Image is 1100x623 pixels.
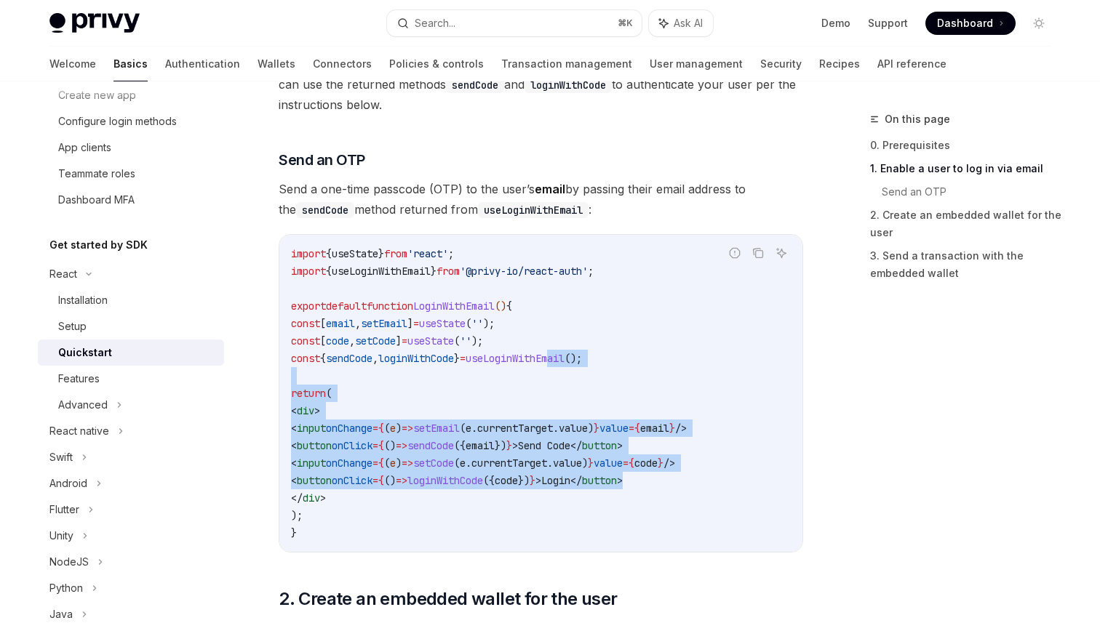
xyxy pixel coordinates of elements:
span: useState [332,247,378,260]
span: ( [384,422,390,435]
span: /> [675,422,687,435]
span: '' [460,334,471,347]
a: API reference [877,47,946,81]
span: , [355,317,361,330]
span: }) [518,474,530,487]
span: const [291,352,320,365]
span: sendCode [326,352,372,365]
span: onChange [326,422,372,435]
span: code [326,334,349,347]
span: currentTarget [477,422,553,435]
span: sendCode [407,439,454,452]
button: Ask AI [649,10,713,36]
span: { [378,439,384,452]
span: [ [320,334,326,347]
span: { [378,457,384,470]
span: loginWithCode [378,352,454,365]
span: /> [663,457,675,470]
span: ( [384,457,390,470]
div: Dashboard MFA [58,191,135,209]
span: setEmail [413,422,460,435]
span: { [506,300,512,313]
code: useLoginWithEmail [478,202,589,218]
span: < [291,422,297,435]
button: Copy the contents from the code block [749,244,768,262]
span: setCode [355,334,396,347]
div: Flutter [49,501,79,518]
span: ⌘ K [618,17,633,29]
code: sendCode [446,77,504,93]
span: . [547,457,553,470]
span: setCode [413,457,454,470]
code: sendCode [296,202,354,218]
span: = [402,334,407,347]
span: , [372,352,378,365]
span: loginWithCode [407,474,483,487]
div: Installation [58,292,108,309]
a: Setup [38,313,224,339]
span: export [291,300,326,313]
div: Features [58,370,100,387]
div: Unity [49,527,73,544]
span: Dashboard [937,16,993,31]
span: ( [460,422,466,435]
strong: email [535,182,565,196]
a: 3. Send a transaction with the embedded wallet [870,244,1062,285]
span: = [372,474,378,487]
span: useLoginWithEmail [466,352,565,365]
span: . [471,422,477,435]
div: Setup [58,318,87,335]
a: 1. Enable a user to log in via email [870,157,1062,180]
a: 0. Prerequisites [870,134,1062,157]
span: } [454,352,460,365]
span: Send an OTP [279,150,365,170]
span: ( [454,457,460,470]
span: . [466,457,471,470]
span: </ [291,491,303,505]
a: Features [38,366,224,392]
span: default [326,300,367,313]
span: input [297,422,326,435]
span: e [390,422,396,435]
span: onClick [332,439,372,452]
div: App clients [58,139,111,156]
span: const [291,317,320,330]
span: { [629,457,634,470]
span: useLoginWithEmail [332,265,431,278]
a: Support [868,16,908,31]
span: ; [588,265,594,278]
span: { [326,265,332,278]
span: ({ [483,474,495,487]
span: < [291,474,297,487]
span: } [378,247,384,260]
a: Authentication [165,47,240,81]
span: 2. Create an embedded wallet for the user [279,587,617,611]
span: > [535,474,541,487]
span: } [431,265,437,278]
span: => [402,422,413,435]
span: Send Code [518,439,570,452]
a: Quickstart [38,339,224,366]
span: > [320,491,326,505]
span: = [413,317,419,330]
a: Send an OTP [882,180,1062,204]
span: [ [320,317,326,330]
a: Basics [113,47,148,81]
span: . [553,422,559,435]
span: email [640,422,669,435]
span: > [617,439,623,452]
span: < [291,457,297,470]
span: On this page [885,110,950,128]
span: () [495,300,506,313]
span: Login [541,474,570,487]
span: ); [483,317,495,330]
span: { [320,352,326,365]
span: value [559,422,588,435]
span: { [378,474,384,487]
span: const [291,334,320,347]
h5: Get started by SDK [49,236,148,254]
span: useState [407,334,454,347]
span: > [512,439,518,452]
span: onChange [326,457,372,470]
span: import [291,265,326,278]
